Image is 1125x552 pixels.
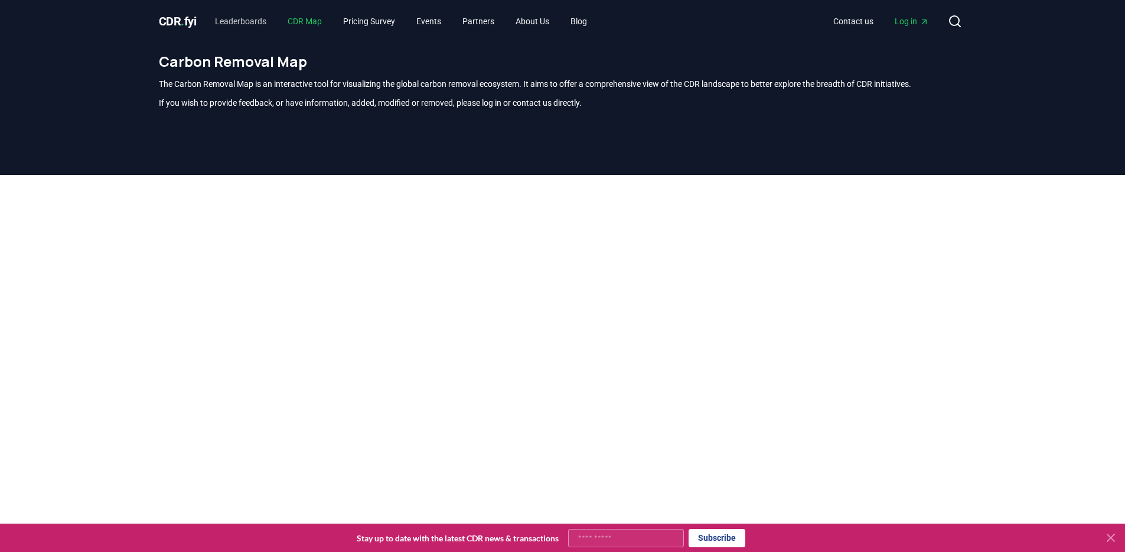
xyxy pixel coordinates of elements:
a: CDR Map [278,11,331,32]
a: Partners [453,11,504,32]
a: Blog [561,11,596,32]
a: Contact us [824,11,883,32]
nav: Main [824,11,938,32]
a: Log in [885,11,938,32]
p: The Carbon Removal Map is an interactive tool for visualizing the global carbon removal ecosystem... [159,78,967,90]
span: CDR fyi [159,14,197,28]
p: If you wish to provide feedback, or have information, added, modified or removed, please log in o... [159,97,967,109]
a: CDR.fyi [159,13,197,30]
span: . [181,14,184,28]
span: Log in [895,15,929,27]
a: Pricing Survey [334,11,405,32]
a: Events [407,11,451,32]
a: Leaderboards [206,11,276,32]
h1: Carbon Removal Map [159,52,967,71]
a: About Us [506,11,559,32]
nav: Main [206,11,596,32]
